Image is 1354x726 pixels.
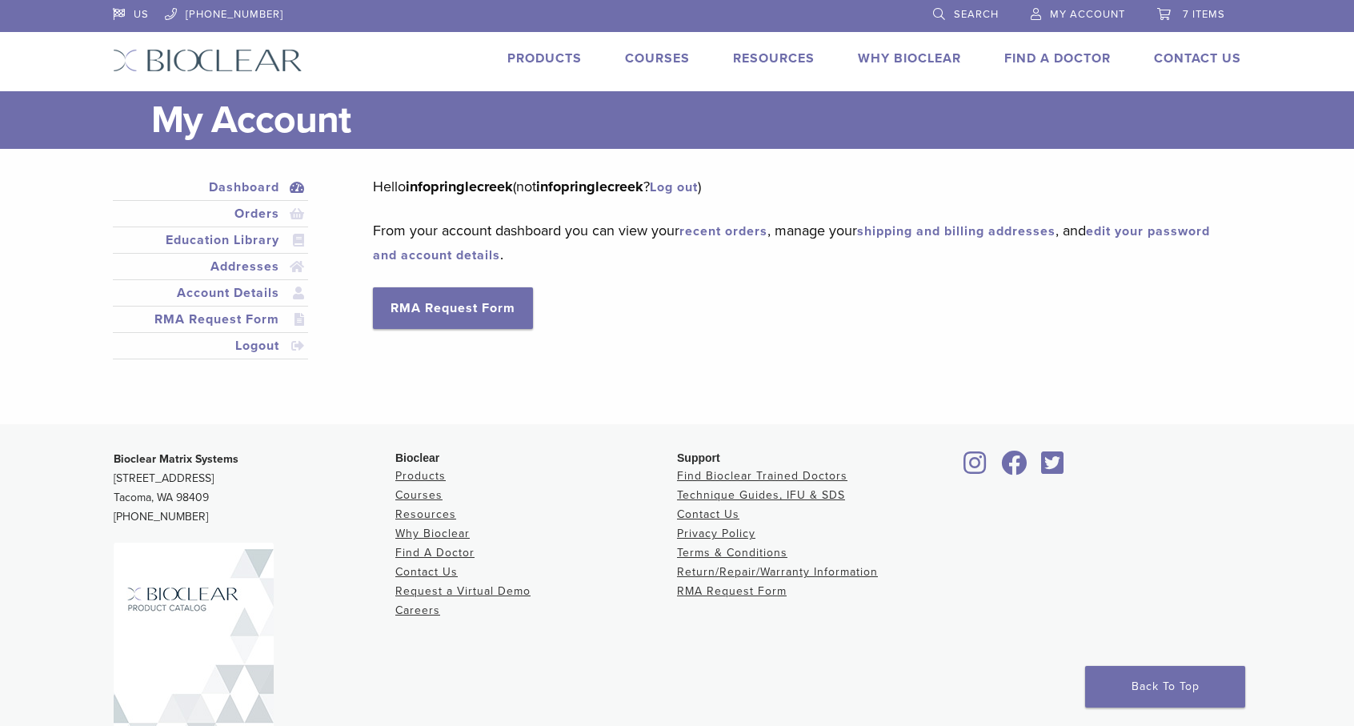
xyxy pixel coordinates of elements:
[373,287,533,329] a: RMA Request Form
[857,223,1056,239] a: shipping and billing addresses
[395,546,475,560] a: Find A Doctor
[395,451,439,464] span: Bioclear
[677,565,878,579] a: Return/Repair/Warranty Information
[116,257,305,276] a: Addresses
[116,178,305,197] a: Dashboard
[114,452,238,466] strong: Bioclear Matrix Systems
[677,469,847,483] a: Find Bioclear Trained Doctors
[116,231,305,250] a: Education Library
[677,584,787,598] a: RMA Request Form
[114,450,395,527] p: [STREET_ADDRESS] Tacoma, WA 98409 [PHONE_NUMBER]
[116,283,305,303] a: Account Details
[151,91,1241,149] h1: My Account
[113,49,302,72] img: Bioclear
[1085,666,1245,708] a: Back To Top
[116,204,305,223] a: Orders
[959,460,992,476] a: Bioclear
[507,50,582,66] a: Products
[679,223,767,239] a: recent orders
[373,174,1217,199] p: Hello (not ? )
[677,451,720,464] span: Support
[536,178,643,195] strong: infopringlecreek
[1004,50,1111,66] a: Find A Doctor
[395,565,458,579] a: Contact Us
[113,174,308,379] nav: Account pages
[677,507,739,521] a: Contact Us
[677,527,755,540] a: Privacy Policy
[395,488,443,502] a: Courses
[395,527,470,540] a: Why Bioclear
[395,584,531,598] a: Request a Virtual Demo
[677,488,845,502] a: Technique Guides, IFU & SDS
[395,604,440,617] a: Careers
[406,178,513,195] strong: infopringlecreek
[954,8,999,21] span: Search
[1154,50,1241,66] a: Contact Us
[733,50,815,66] a: Resources
[395,507,456,521] a: Resources
[373,219,1217,267] p: From your account dashboard you can view your , manage your , and .
[858,50,961,66] a: Why Bioclear
[677,546,787,560] a: Terms & Conditions
[395,469,446,483] a: Products
[650,179,698,195] a: Log out
[1050,8,1125,21] span: My Account
[116,310,305,329] a: RMA Request Form
[1183,8,1225,21] span: 7 items
[116,336,305,355] a: Logout
[995,460,1032,476] a: Bioclear
[1036,460,1069,476] a: Bioclear
[625,50,690,66] a: Courses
